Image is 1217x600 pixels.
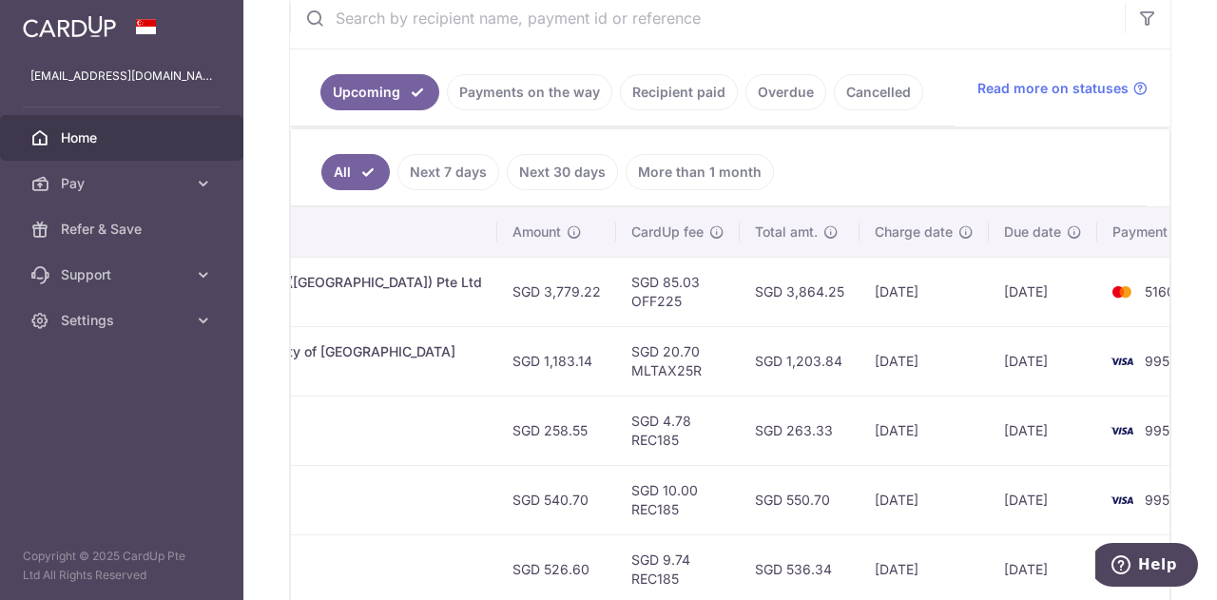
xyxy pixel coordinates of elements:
[1145,422,1178,438] span: 9953
[397,154,499,190] a: Next 7 days
[620,74,738,110] a: Recipient paid
[989,326,1097,396] td: [DATE]
[745,74,826,110] a: Overdue
[23,15,116,38] img: CardUp
[616,396,740,465] td: SGD 4.78 REC185
[320,74,439,110] a: Upcoming
[1004,223,1061,242] span: Due date
[1103,489,1141,512] img: Bank Card
[834,74,923,110] a: Cancelled
[61,265,186,284] span: Support
[61,174,186,193] span: Pay
[755,223,818,242] span: Total amt.
[616,465,740,534] td: SGD 10.00 REC185
[1145,283,1175,300] span: 5160
[1103,419,1141,442] img: Bank Card
[507,154,618,190] a: Next 30 days
[447,74,612,110] a: Payments on the way
[977,79,1129,98] span: Read more on statuses
[860,326,989,396] td: [DATE]
[497,465,616,534] td: SGD 540.70
[1145,492,1178,508] span: 9953
[61,220,186,239] span: Refer & Save
[875,223,953,242] span: Charge date
[740,465,860,534] td: SGD 550.70
[1103,281,1141,303] img: Bank Card
[740,326,860,396] td: SGD 1,203.84
[497,396,616,465] td: SGD 258.55
[321,154,390,190] a: All
[497,326,616,396] td: SGD 1,183.14
[977,79,1148,98] a: Read more on statuses
[860,396,989,465] td: [DATE]
[61,311,186,330] span: Settings
[616,257,740,326] td: SGD 85.03 OFF225
[626,154,774,190] a: More than 1 month
[1103,350,1141,373] img: Bank Card
[61,128,186,147] span: Home
[1145,353,1178,369] span: 9953
[989,465,1097,534] td: [DATE]
[631,223,704,242] span: CardUp fee
[860,257,989,326] td: [DATE]
[497,257,616,326] td: SGD 3,779.22
[30,67,213,86] p: [EMAIL_ADDRESS][DOMAIN_NAME]
[740,396,860,465] td: SGD 263.33
[860,465,989,534] td: [DATE]
[989,396,1097,465] td: [DATE]
[989,257,1097,326] td: [DATE]
[616,326,740,396] td: SGD 20.70 MLTAX25R
[740,257,860,326] td: SGD 3,864.25
[512,223,561,242] span: Amount
[1095,543,1198,590] iframe: Opens a widget where you can find more information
